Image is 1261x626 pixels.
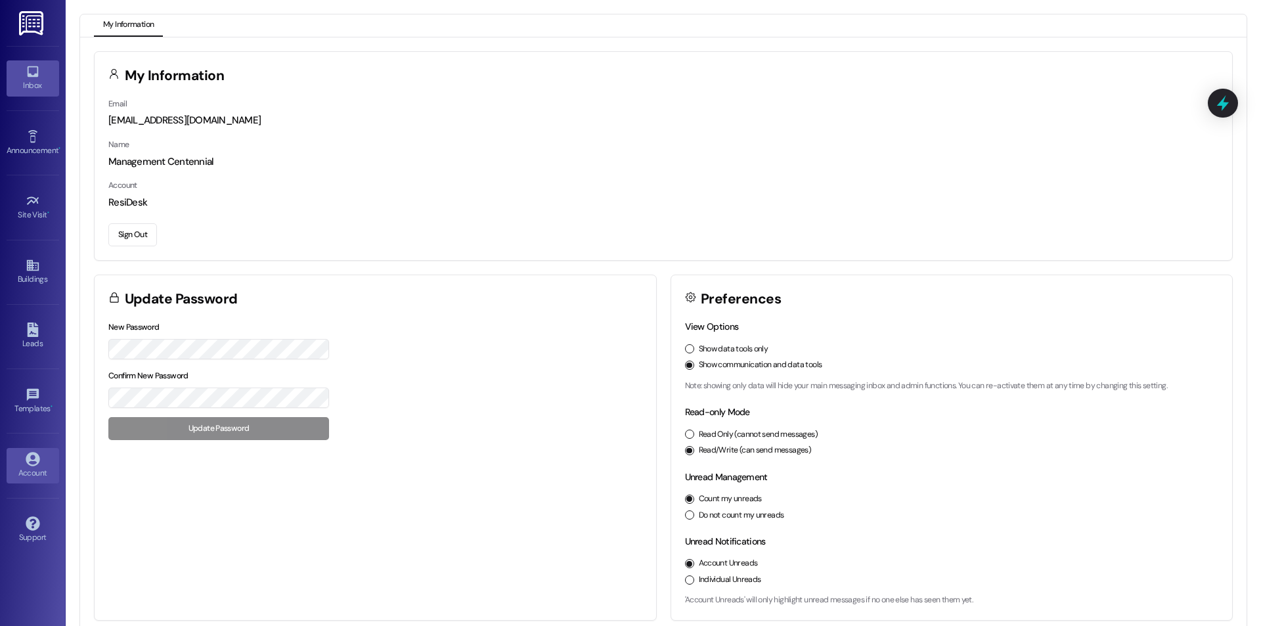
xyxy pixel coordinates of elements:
[699,493,762,505] label: Count my unreads
[47,208,49,217] span: •
[699,359,822,371] label: Show communication and data tools
[108,139,129,150] label: Name
[7,190,59,225] a: Site Visit •
[7,254,59,290] a: Buildings
[685,535,766,547] label: Unread Notifications
[7,448,59,483] a: Account
[94,14,163,37] button: My Information
[7,60,59,96] a: Inbox
[58,144,60,153] span: •
[685,406,750,418] label: Read-only Mode
[699,574,761,586] label: Individual Unreads
[685,594,1219,606] p: 'Account Unreads' will only highlight unread messages if no one else has seen them yet.
[7,319,59,354] a: Leads
[108,180,137,190] label: Account
[125,69,225,83] h3: My Information
[7,512,59,548] a: Support
[19,11,46,35] img: ResiDesk Logo
[699,344,768,355] label: Show data tools only
[108,99,127,109] label: Email
[108,114,1218,127] div: [EMAIL_ADDRESS][DOMAIN_NAME]
[685,380,1219,392] p: Note: showing only data will hide your main messaging inbox and admin functions. You can re-activ...
[51,402,53,411] span: •
[108,196,1218,210] div: ResiDesk
[125,292,238,306] h3: Update Password
[701,292,781,306] h3: Preferences
[685,321,739,332] label: View Options
[699,558,758,570] label: Account Unreads
[108,223,157,246] button: Sign Out
[699,429,818,441] label: Read Only (cannot send messages)
[699,445,812,457] label: Read/Write (can send messages)
[685,471,768,483] label: Unread Management
[108,370,188,381] label: Confirm New Password
[699,510,784,522] label: Do not count my unreads
[108,322,160,332] label: New Password
[108,155,1218,169] div: Management Centennial
[7,384,59,419] a: Templates •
